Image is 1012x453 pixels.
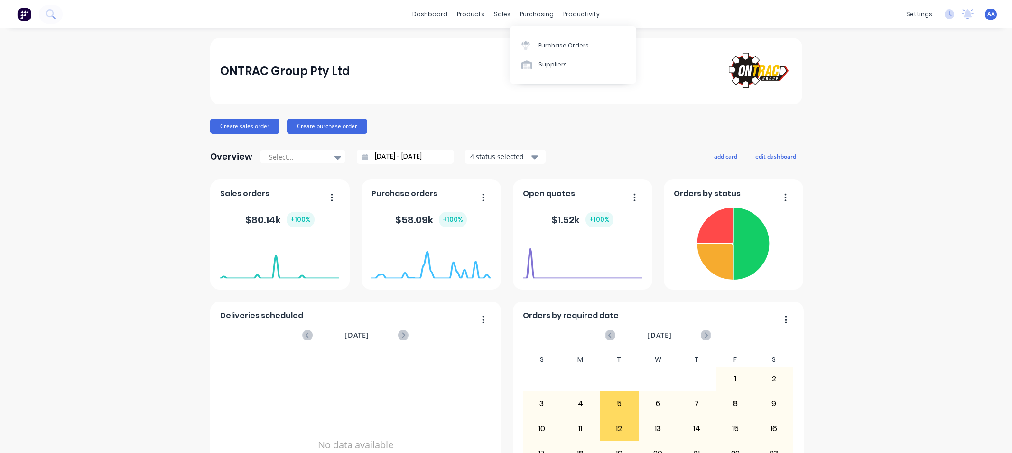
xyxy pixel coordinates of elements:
[558,7,604,21] div: productivity
[677,353,716,367] div: T
[523,417,561,441] div: 10
[523,392,561,415] div: 3
[561,353,600,367] div: M
[220,310,303,321] span: Deliveries scheduled
[600,417,638,441] div: 12
[600,353,639,367] div: T
[585,212,613,227] div: + 100 %
[901,7,937,21] div: settings
[220,62,350,81] div: ONTRAC Group Pty Ltd
[408,7,452,21] a: dashboard
[371,188,437,199] span: Purchase orders
[987,10,995,19] span: AA
[639,392,677,415] div: 6
[287,119,367,134] button: Create purchase order
[538,60,567,69] div: Suppliers
[562,392,600,415] div: 4
[716,417,754,441] div: 15
[708,150,743,162] button: add card
[439,212,467,227] div: + 100 %
[523,188,575,199] span: Open quotes
[344,330,369,340] span: [DATE]
[470,151,530,161] div: 4 status selected
[639,417,677,441] div: 13
[245,212,315,227] div: $ 80.14k
[639,353,678,367] div: W
[600,392,638,415] div: 5
[489,7,515,21] div: sales
[465,150,546,164] button: 4 status selected
[716,353,755,367] div: F
[725,50,792,93] img: ONTRAC Group Pty Ltd
[755,392,793,415] div: 9
[678,417,715,441] div: 14
[17,7,31,21] img: Factory
[647,330,672,340] span: [DATE]
[395,212,467,227] div: $ 58.09k
[551,212,613,227] div: $ 1.52k
[716,392,754,415] div: 8
[755,367,793,391] div: 2
[510,36,636,55] a: Purchase Orders
[210,147,252,166] div: Overview
[755,417,793,441] div: 16
[674,188,741,199] span: Orders by status
[452,7,489,21] div: products
[515,7,558,21] div: purchasing
[210,119,279,134] button: Create sales order
[749,150,802,162] button: edit dashboard
[287,212,315,227] div: + 100 %
[754,353,793,367] div: S
[510,55,636,74] a: Suppliers
[522,353,561,367] div: S
[220,188,269,199] span: Sales orders
[716,367,754,391] div: 1
[562,417,600,441] div: 11
[538,41,589,50] div: Purchase Orders
[678,392,715,415] div: 7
